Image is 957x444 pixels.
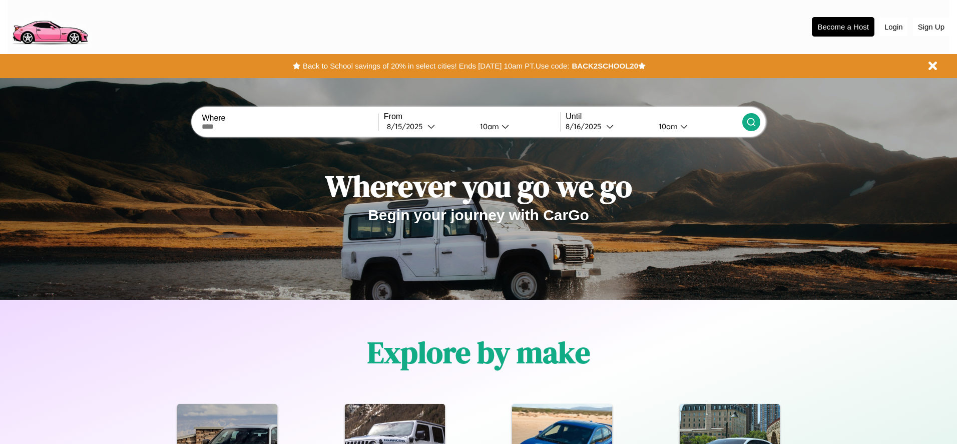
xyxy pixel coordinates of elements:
label: Where [202,114,378,123]
button: 10am [651,121,742,132]
button: Become a Host [812,17,874,37]
div: 8 / 15 / 2025 [387,122,427,131]
button: Sign Up [913,18,949,36]
h1: Explore by make [367,332,590,373]
button: 8/15/2025 [384,121,472,132]
img: logo [8,5,92,47]
button: Back to School savings of 20% in select cities! Ends [DATE] 10am PT.Use code: [300,59,572,73]
div: 10am [654,122,680,131]
button: Login [879,18,908,36]
label: From [384,112,560,121]
div: 10am [475,122,502,131]
button: 10am [472,121,560,132]
label: Until [566,112,742,121]
b: BACK2SCHOOL20 [572,62,638,70]
div: 8 / 16 / 2025 [566,122,606,131]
